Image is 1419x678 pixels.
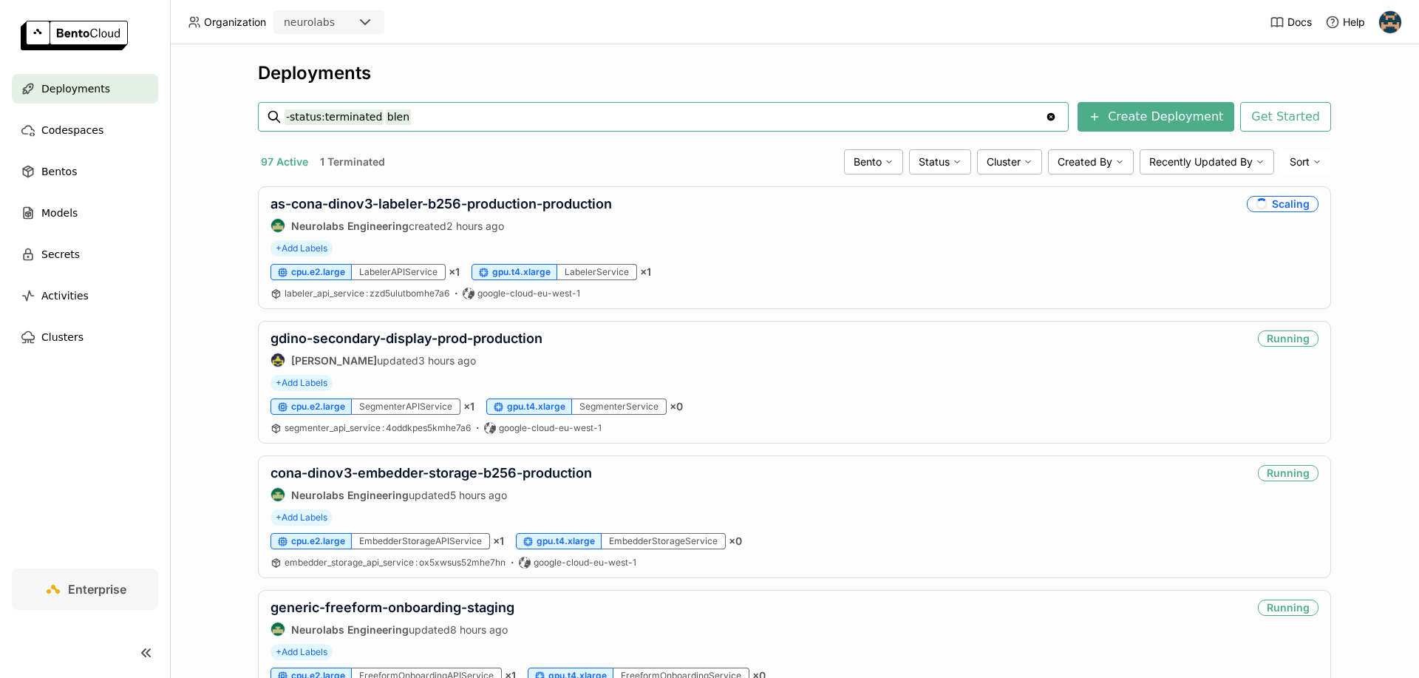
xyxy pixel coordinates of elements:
div: updated [270,353,542,367]
span: Cluster [987,155,1021,169]
span: : [415,557,418,568]
span: 3 hours ago [418,354,476,367]
span: Bento [854,155,882,169]
span: Help [1343,16,1365,29]
button: 97 Active [258,152,311,172]
a: Secrets [12,240,158,269]
a: segmenter_api_service:4oddkpes5kmhe7a6 [285,422,471,434]
span: google-cloud-eu-west-1 [534,557,636,569]
span: × 0 [729,535,742,548]
a: labeler_api_service:zzd5ulutbomhe7a6 [285,288,449,299]
img: logo [21,21,128,50]
span: Sort [1290,155,1310,169]
a: as-cona-dinov3-labeler-b256-production-production [270,196,612,211]
div: Running [1258,330,1318,347]
span: : [366,288,368,299]
img: Neurolabs Engineering [271,623,285,636]
a: Deployments [12,74,158,104]
span: +Add Labels [270,240,333,257]
span: Organization [204,16,266,29]
span: google-cloud-eu-west-1 [477,288,580,299]
span: Enterprise [68,582,126,597]
span: Models [41,204,78,222]
div: Running [1258,465,1318,481]
span: +Add Labels [270,509,333,526]
span: Recently Updated By [1149,155,1253,169]
div: Sort [1280,149,1331,174]
button: Get Started [1240,102,1331,132]
span: × 1 [449,265,460,279]
span: gpu.t4.xlarge [492,266,551,278]
span: 5 hours ago [450,489,507,501]
span: Status [919,155,950,169]
a: Activities [12,281,158,311]
div: LabelerService [557,264,637,280]
strong: Neurolabs Engineering [291,623,409,636]
div: Status [909,149,971,174]
strong: Neurolabs Engineering [291,220,409,232]
div: Created By [1048,149,1134,174]
a: Bentos [12,157,158,186]
span: cpu.e2.large [291,535,345,547]
a: embedder_storage_api_service:ox5xwsus52mhe7hn [285,557,506,569]
button: Create Deployment [1078,102,1234,132]
span: Codespaces [41,121,103,139]
div: Deployments [258,62,1331,84]
div: created [270,218,612,233]
a: Codespaces [12,115,158,145]
div: Recently Updated By [1140,149,1274,174]
img: Neurolabs Engineering [271,219,285,232]
span: Activities [41,287,89,305]
img: Neurolabs Engineering [271,488,285,501]
span: cpu.e2.large [291,266,345,278]
a: Clusters [12,322,158,352]
a: gdino-secondary-display-prod-production [270,330,542,346]
span: × 1 [640,265,651,279]
span: cpu.e2.large [291,401,345,413]
div: Bento [844,149,903,174]
a: Docs [1270,15,1312,30]
span: Created By [1058,155,1112,169]
span: +Add Labels [270,375,333,391]
div: Help [1325,15,1365,30]
span: Clusters [41,328,84,346]
input: Selected neurolabs. [336,16,338,30]
input: Search [285,105,1045,129]
span: 8 hours ago [450,623,508,636]
img: Farouk Ghallabi [271,353,285,367]
div: Running [1258,600,1318,616]
span: × 1 [463,400,474,413]
span: Secrets [41,245,80,263]
span: × 1 [493,535,504,548]
a: Models [12,198,158,228]
div: EmbedderStorageAPIService [352,533,490,549]
span: google-cloud-eu-west-1 [499,422,602,434]
span: × 0 [670,400,683,413]
div: EmbedderStorageService [602,533,726,549]
div: neurolabs [284,15,335,30]
div: Cluster [977,149,1042,174]
span: : [382,422,384,433]
span: segmenter_api_service 4oddkpes5kmhe7a6 [285,422,471,433]
span: embedder_storage_api_service ox5xwsus52mhe7hn [285,557,506,568]
i: loading [1254,197,1269,211]
span: gpu.t4.xlarge [507,401,565,413]
span: gpu.t4.xlarge [537,535,595,547]
span: 2 hours ago [446,220,504,232]
div: Scaling [1247,196,1318,212]
a: cona-dinov3-embedder-storage-b256-production [270,465,592,481]
span: Bentos [41,163,77,180]
span: Deployments [41,80,110,98]
img: Nikita Sergievskii [1379,11,1401,33]
div: updated [270,622,514,637]
div: SegmenterAPIService [352,399,460,415]
span: Docs [1287,16,1312,29]
div: updated [270,487,592,502]
div: SegmenterService [572,399,667,415]
strong: Neurolabs Engineering [291,489,409,501]
a: generic-freeform-onboarding-staging [270,600,514,615]
strong: [PERSON_NAME] [291,354,377,367]
span: +Add Labels [270,644,333,660]
button: 1 Terminated [317,152,388,172]
span: labeler_api_service zzd5ulutbomhe7a6 [285,288,449,299]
